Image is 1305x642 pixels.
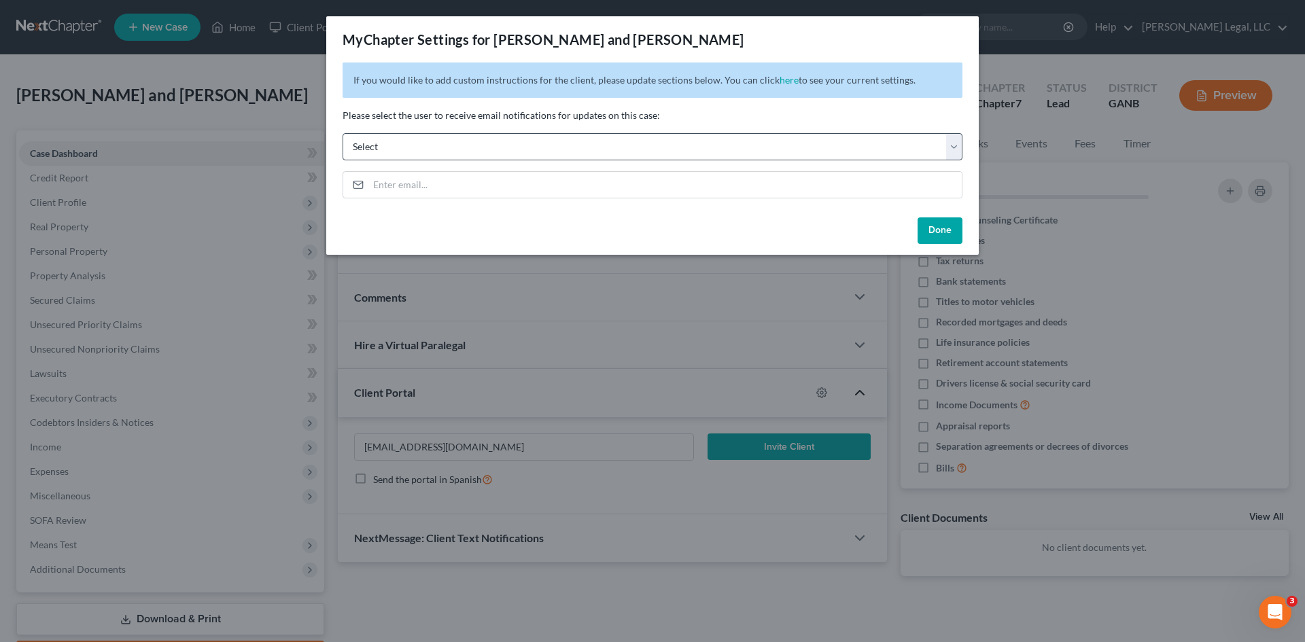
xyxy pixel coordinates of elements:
span: 3 [1287,596,1298,607]
span: If you would like to add custom instructions for the client, please update sections below. [353,74,723,86]
iframe: Intercom live chat [1259,596,1291,628]
div: MyChapter Settings for [PERSON_NAME] and [PERSON_NAME] [343,30,744,49]
a: here [780,74,799,86]
button: Done [918,217,962,245]
input: Enter email... [368,172,962,198]
span: You can click to see your current settings. [725,74,916,86]
p: Please select the user to receive email notifications for updates on this case: [343,109,962,122]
